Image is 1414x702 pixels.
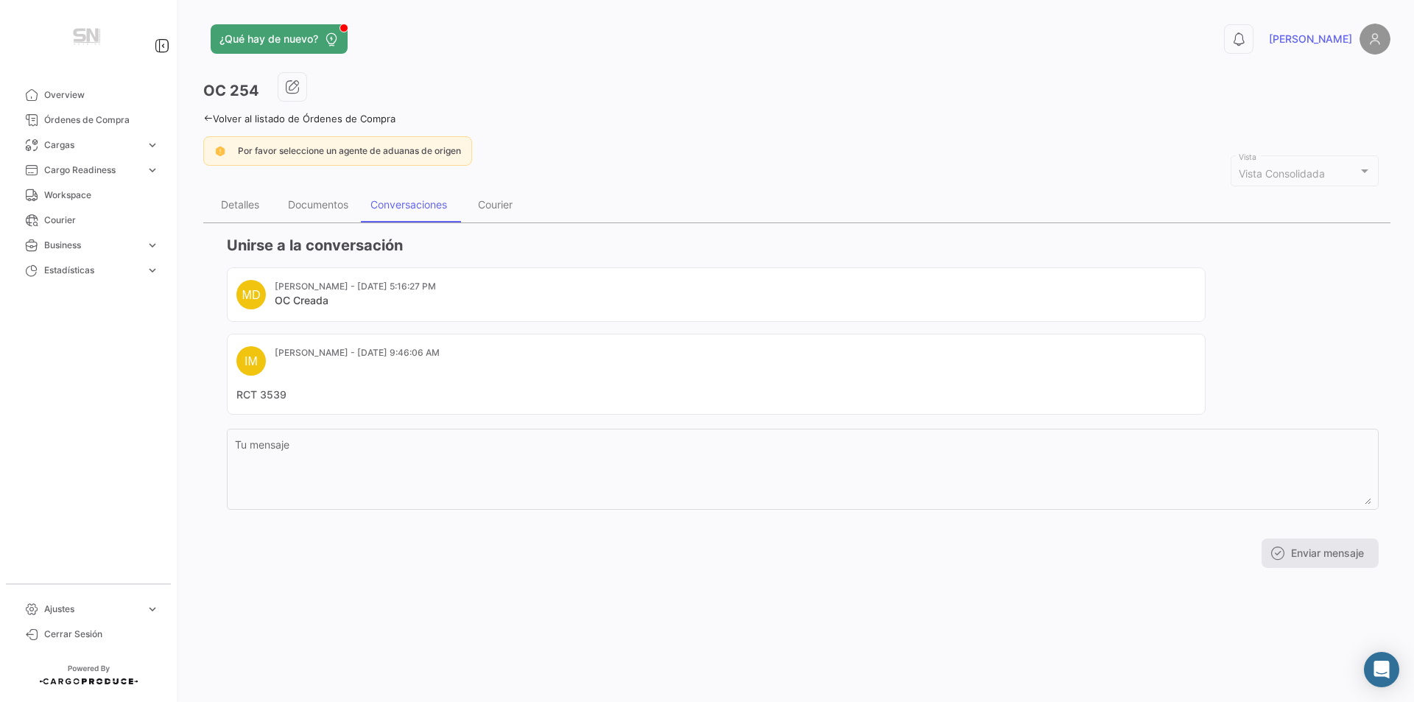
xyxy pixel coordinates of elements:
a: Órdenes de Compra [12,108,165,133]
mat-select-trigger: Vista Consolidada [1239,167,1325,180]
span: Órdenes de Compra [44,113,159,127]
mat-card-subtitle: [PERSON_NAME] - [DATE] 9:46:06 AM [275,346,440,359]
mat-card-content: RCT 3539 [236,387,1196,402]
span: Estadísticas [44,264,140,277]
span: expand_more [146,239,159,252]
img: placeholder-user.png [1360,24,1390,55]
span: Cerrar Sesión [44,628,159,641]
span: Overview [44,88,159,102]
div: IM [236,346,266,376]
div: Documentos [288,198,348,211]
span: ¿Qué hay de nuevo? [219,32,318,46]
span: Business [44,239,140,252]
a: Courier [12,208,165,233]
div: Conversaciones [370,198,447,211]
span: Workspace [44,189,159,202]
h3: Unirse a la conversación [227,235,1379,256]
span: expand_more [146,138,159,152]
a: Volver al listado de Órdenes de Compra [203,113,395,124]
div: Abrir Intercom Messenger [1364,652,1399,687]
span: Courier [44,214,159,227]
a: Overview [12,83,165,108]
img: Manufactura+Logo.png [52,18,125,59]
div: Courier [478,198,513,211]
span: [PERSON_NAME] [1269,32,1352,46]
span: expand_more [146,603,159,616]
a: Workspace [12,183,165,208]
span: Cargas [44,138,140,152]
mat-card-subtitle: [PERSON_NAME] - [DATE] 5:16:27 PM [275,280,436,293]
div: Detalles [221,198,259,211]
span: Cargo Readiness [44,164,140,177]
mat-card-title: OC Creada [275,293,436,308]
div: MD [236,280,266,309]
span: expand_more [146,164,159,177]
button: ¿Qué hay de nuevo? [211,24,348,54]
span: Ajustes [44,603,140,616]
span: Por favor seleccione un agente de aduanas de origen [238,145,461,156]
span: expand_more [146,264,159,277]
h3: OC 254 [203,80,259,101]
